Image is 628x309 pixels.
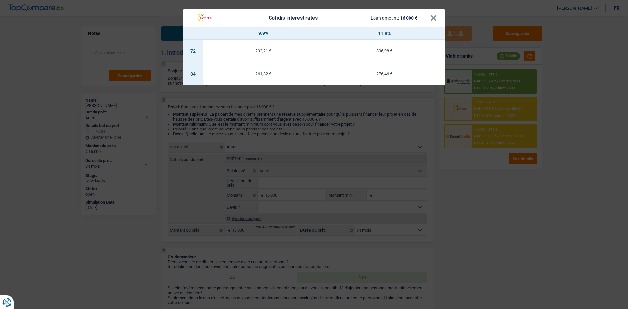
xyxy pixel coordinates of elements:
div: 292,21 € [203,49,324,53]
span: 16 000 € [400,15,417,21]
th: 9.9% [203,27,324,40]
span: Loan amount: [371,15,399,21]
div: 306,98 € [324,49,445,53]
div: Cofidis interest rates [269,15,318,21]
td: 72 [183,40,203,62]
td: 84 [183,62,203,85]
div: 261,32 € [203,72,324,76]
th: 11.9% [324,27,445,40]
div: 276,46 € [324,72,445,76]
button: × [430,15,437,21]
img: Cofidis [191,12,216,24]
